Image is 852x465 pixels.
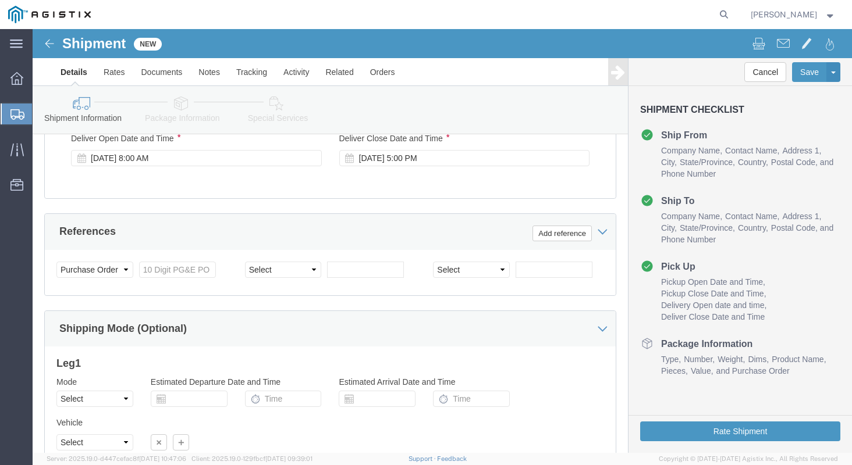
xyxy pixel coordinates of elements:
span: Brooke Schultz [751,8,817,21]
span: Server: 2025.19.0-d447cefac8f [47,455,186,462]
iframe: FS Legacy Container [33,29,852,453]
a: Support [409,455,438,462]
span: [DATE] 10:47:06 [139,455,186,462]
img: logo [8,6,91,23]
button: [PERSON_NAME] [750,8,836,22]
span: Copyright © [DATE]-[DATE] Agistix Inc., All Rights Reserved [659,454,838,464]
span: [DATE] 09:39:01 [265,455,313,462]
span: Client: 2025.19.0-129fbcf [191,455,313,462]
a: Feedback [437,455,467,462]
